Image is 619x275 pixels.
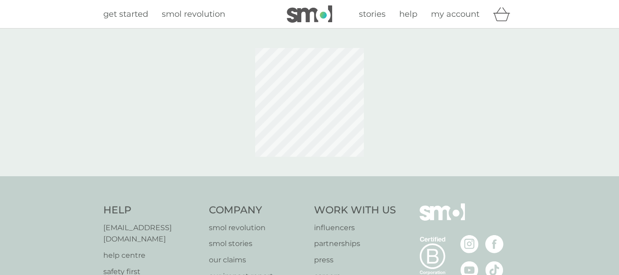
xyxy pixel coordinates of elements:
[431,9,479,19] span: my account
[359,9,386,19] span: stories
[359,8,386,21] a: stories
[493,5,516,23] div: basket
[103,9,148,19] span: get started
[162,8,225,21] a: smol revolution
[287,5,332,23] img: smol
[103,8,148,21] a: get started
[314,222,396,234] a: influencers
[314,203,396,217] h4: Work With Us
[162,9,225,19] span: smol revolution
[103,203,200,217] h4: Help
[209,203,305,217] h4: Company
[485,235,503,253] img: visit the smol Facebook page
[209,238,305,250] a: smol stories
[420,203,465,234] img: smol
[399,8,417,21] a: help
[399,9,417,19] span: help
[314,238,396,250] a: partnerships
[431,8,479,21] a: my account
[103,250,200,261] a: help centre
[209,222,305,234] a: smol revolution
[460,235,479,253] img: visit the smol Instagram page
[209,254,305,266] a: our claims
[314,254,396,266] a: press
[103,222,200,245] a: [EMAIL_ADDRESS][DOMAIN_NAME]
